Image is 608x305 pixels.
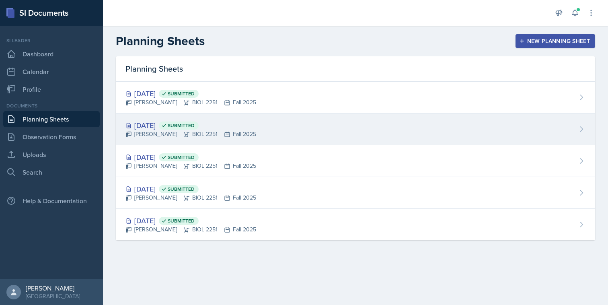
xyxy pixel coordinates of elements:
a: [DATE] Submitted [PERSON_NAME]BIOL 2251Fall 2025 [116,177,595,209]
div: [DATE] [125,88,256,99]
div: New Planning Sheet [521,38,590,44]
div: Si leader [3,37,100,44]
div: Documents [3,102,100,109]
button: New Planning Sheet [516,34,595,48]
a: [DATE] Submitted [PERSON_NAME]BIOL 2251Fall 2025 [116,82,595,113]
div: [GEOGRAPHIC_DATA] [26,292,80,300]
span: Submitted [168,186,195,192]
div: Planning Sheets [116,56,595,82]
div: [PERSON_NAME] BIOL 2251 Fall 2025 [125,162,256,170]
span: Submitted [168,122,195,129]
a: Profile [3,81,100,97]
span: Submitted [168,154,195,161]
a: [DATE] Submitted [PERSON_NAME]BIOL 2251Fall 2025 [116,145,595,177]
a: Calendar [3,64,100,80]
div: [PERSON_NAME] BIOL 2251 Fall 2025 [125,194,256,202]
div: [PERSON_NAME] BIOL 2251 Fall 2025 [125,130,256,138]
a: Planning Sheets [3,111,100,127]
a: Dashboard [3,46,100,62]
div: [DATE] [125,152,256,163]
div: [PERSON_NAME] BIOL 2251 Fall 2025 [125,225,256,234]
span: Submitted [168,91,195,97]
a: Uploads [3,146,100,163]
div: [DATE] [125,120,256,131]
a: [DATE] Submitted [PERSON_NAME]BIOL 2251Fall 2025 [116,113,595,145]
div: [DATE] [125,215,256,226]
div: [PERSON_NAME] BIOL 2251 Fall 2025 [125,98,256,107]
span: Submitted [168,218,195,224]
a: [DATE] Submitted [PERSON_NAME]BIOL 2251Fall 2025 [116,209,595,240]
h2: Planning Sheets [116,34,205,48]
div: Help & Documentation [3,193,100,209]
a: Observation Forms [3,129,100,145]
div: [PERSON_NAME] [26,284,80,292]
div: [DATE] [125,183,256,194]
a: Search [3,164,100,180]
